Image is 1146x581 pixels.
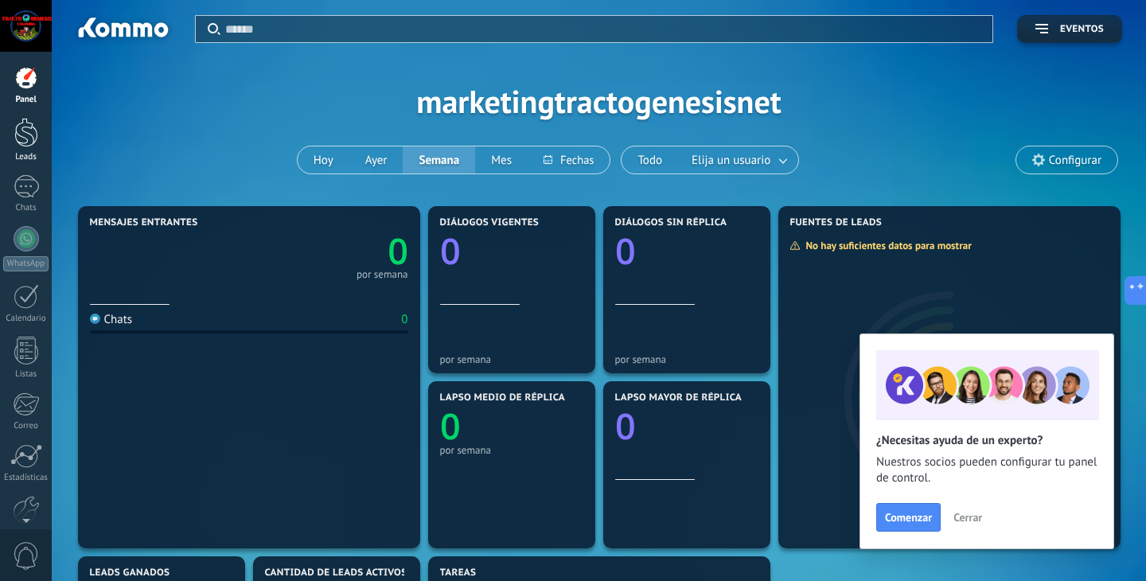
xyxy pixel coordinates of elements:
[349,146,403,174] button: Ayer
[475,146,528,174] button: Mes
[3,369,49,380] div: Listas
[440,444,583,456] div: por semana
[678,146,798,174] button: Elija un usuario
[1060,24,1104,35] span: Eventos
[789,239,983,252] div: No hay suficientes datos para mostrar
[90,312,133,327] div: Chats
[876,454,1097,486] span: Nuestros socios pueden configurar tu panel de control.
[885,512,932,523] span: Comenzar
[790,217,883,228] span: Fuentes de leads
[298,146,349,174] button: Hoy
[876,503,941,532] button: Comenzar
[622,146,678,174] button: Todo
[90,217,198,228] span: Mensajes entrantes
[953,512,982,523] span: Cerrar
[3,314,49,324] div: Calendario
[440,227,461,275] text: 0
[440,217,540,228] span: Diálogos vigentes
[3,152,49,162] div: Leads
[388,227,408,275] text: 0
[615,402,636,450] text: 0
[688,150,774,171] span: Elija un usuario
[440,567,477,579] span: Tareas
[265,567,407,579] span: Cantidad de leads activos
[357,271,408,279] div: por semana
[90,314,100,324] img: Chats
[615,227,636,275] text: 0
[3,256,49,271] div: WhatsApp
[440,402,461,450] text: 0
[615,353,758,365] div: por semana
[440,392,566,404] span: Lapso medio de réplica
[249,227,408,275] a: 0
[3,95,49,105] div: Panel
[615,217,727,228] span: Diálogos sin réplica
[3,203,49,213] div: Chats
[876,433,1097,448] h2: ¿Necesitas ayuda de un experto?
[3,421,49,431] div: Correo
[401,312,407,327] div: 0
[90,567,170,579] span: Leads ganados
[1017,15,1122,43] button: Eventos
[3,473,49,483] div: Estadísticas
[528,146,610,174] button: Fechas
[1049,154,1101,167] span: Configurar
[946,505,989,529] button: Cerrar
[615,392,742,404] span: Lapso mayor de réplica
[440,353,583,365] div: por semana
[403,146,475,174] button: Semana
